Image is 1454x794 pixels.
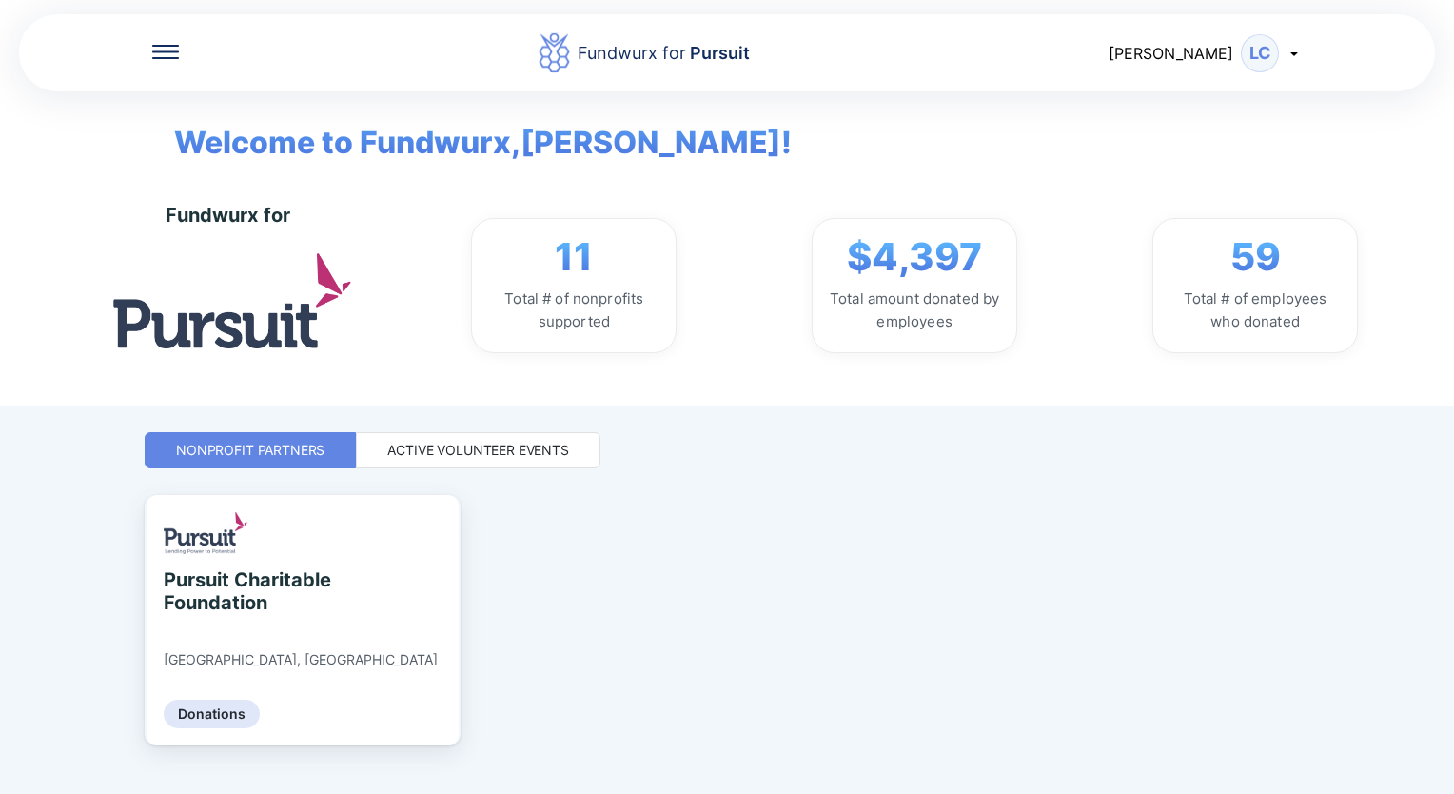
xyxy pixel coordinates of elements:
[1230,234,1281,280] span: 59
[487,288,660,333] div: Total # of nonprofits supported
[166,204,290,227] div: Fundwurx for
[1169,288,1342,333] div: Total # of employees who donated
[387,441,569,460] div: Active Volunteer Events
[686,43,750,63] span: Pursuit
[1109,44,1233,63] span: [PERSON_NAME]
[113,253,351,347] img: logo.jpg
[164,651,438,668] div: [GEOGRAPHIC_DATA], [GEOGRAPHIC_DATA]
[555,234,593,280] span: 11
[176,441,324,460] div: Nonprofit Partners
[578,40,750,67] div: Fundwurx for
[146,91,792,166] span: Welcome to Fundwurx, [PERSON_NAME] !
[164,700,260,728] div: Donations
[847,234,982,280] span: $4,397
[828,288,1001,333] div: Total amount donated by employees
[164,568,338,614] div: Pursuit Charitable Foundation
[1241,34,1279,72] div: LC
